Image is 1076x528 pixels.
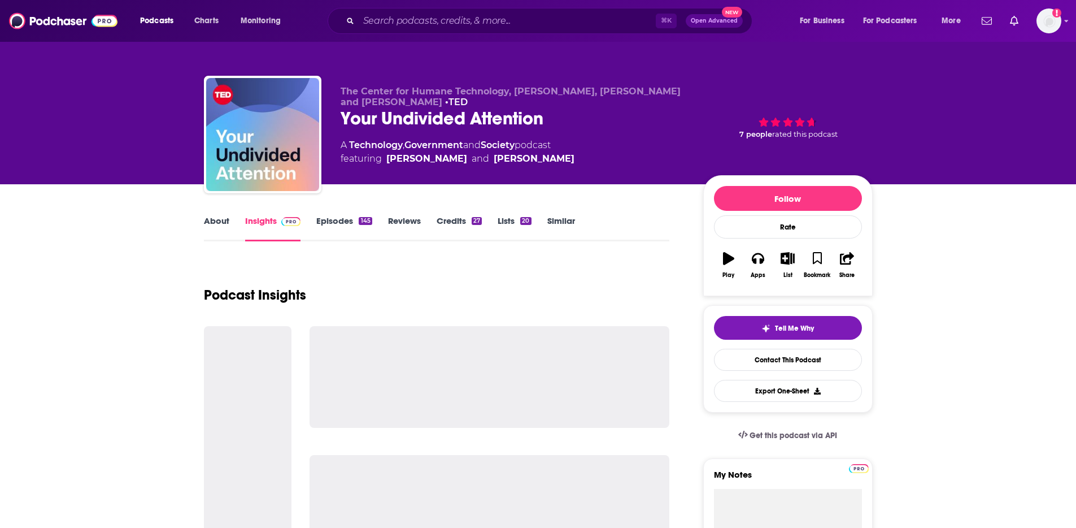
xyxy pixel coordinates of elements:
svg: Add a profile image [1052,8,1061,18]
a: Technology [349,140,403,150]
div: Search podcasts, credits, & more... [338,8,763,34]
button: Bookmark [803,245,832,285]
div: Apps [751,272,765,279]
a: Similar [547,215,575,241]
label: My Notes [714,469,862,489]
button: Follow [714,186,862,211]
span: More [942,13,961,29]
a: Show notifications dropdown [1005,11,1023,31]
a: Government [404,140,463,150]
span: and [463,140,481,150]
a: [PERSON_NAME] [494,152,574,166]
div: 20 [520,217,531,225]
h1: Podcast Insights [204,287,306,304]
a: Episodes145 [316,215,372,241]
div: A podcast [341,139,574,166]
button: List [773,245,802,285]
img: tell me why sparkle [761,324,770,333]
span: For Business [800,13,844,29]
img: User Profile [1036,8,1061,33]
span: • [445,97,468,107]
span: 7 people [739,130,772,139]
button: Apps [743,245,773,285]
a: InsightsPodchaser Pro [245,215,301,241]
span: Charts [194,13,219,29]
a: Society [481,140,515,150]
div: 145 [359,217,372,225]
a: About [204,215,229,241]
img: Podchaser Pro [281,217,301,226]
button: open menu [934,12,975,30]
span: , [403,140,404,150]
span: ⌘ K [656,14,677,28]
button: Export One-Sheet [714,380,862,402]
img: Podchaser - Follow, Share and Rate Podcasts [9,10,117,32]
button: open menu [132,12,188,30]
img: Your Undivided Attention [206,78,319,191]
a: Reviews [388,215,421,241]
button: tell me why sparkleTell Me Why [714,316,862,340]
a: Pro website [849,462,869,473]
span: Open Advanced [691,18,738,24]
a: [PERSON_NAME] [386,152,467,166]
span: New [722,7,742,18]
span: Get this podcast via API [750,431,837,440]
div: 7 peoplerated this podcast [703,86,873,156]
a: Get this podcast via API [729,422,847,449]
span: rated this podcast [772,130,838,139]
div: Play [722,272,734,279]
button: open menu [856,12,934,30]
button: Open AdvancedNew [686,14,743,28]
button: open menu [233,12,295,30]
a: Credits27 [437,215,482,241]
img: Podchaser Pro [849,464,869,473]
span: Podcasts [140,13,173,29]
div: Rate [714,215,862,239]
button: Show profile menu [1036,8,1061,33]
div: List [783,272,792,279]
a: TED [448,97,468,107]
div: Share [839,272,855,279]
button: Play [714,245,743,285]
span: The Center for Humane Technology, [PERSON_NAME], [PERSON_NAME] and [PERSON_NAME] [341,86,681,107]
a: Lists20 [498,215,531,241]
span: Tell Me Why [775,324,814,333]
div: 27 [472,217,482,225]
span: and [472,152,489,166]
span: Logged in as heidiv [1036,8,1061,33]
span: For Podcasters [863,13,917,29]
span: Monitoring [241,13,281,29]
a: Contact This Podcast [714,349,862,371]
span: featuring [341,152,574,166]
button: Share [832,245,861,285]
input: Search podcasts, credits, & more... [359,12,656,30]
div: Bookmark [804,272,830,279]
a: Charts [187,12,225,30]
a: Show notifications dropdown [977,11,996,31]
button: open menu [792,12,859,30]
